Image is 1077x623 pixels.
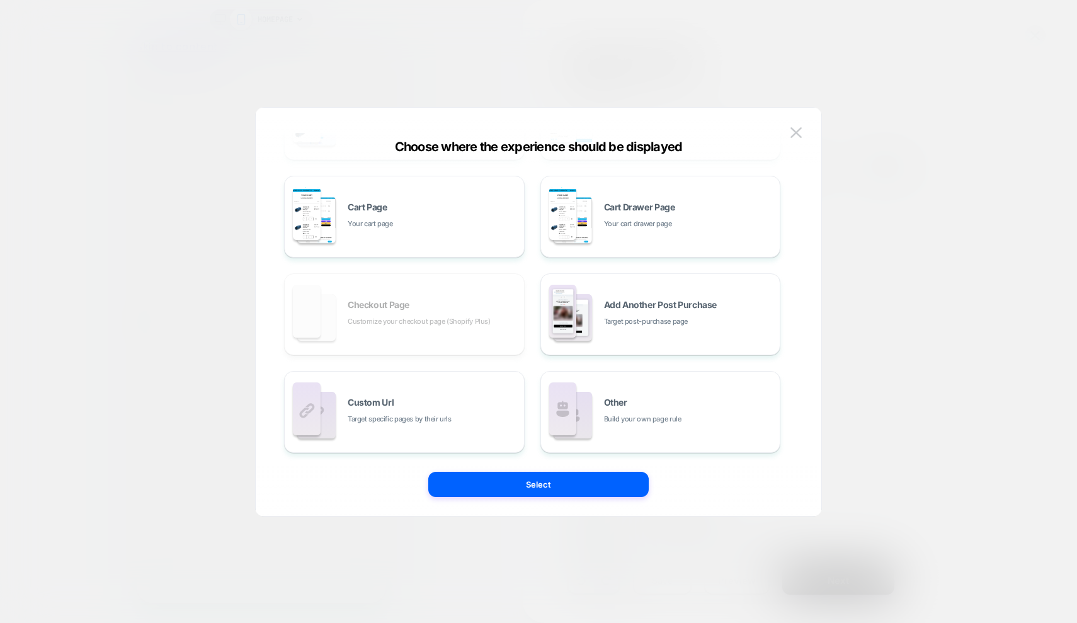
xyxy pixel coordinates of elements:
[428,472,649,497] button: Select
[604,316,688,328] span: Target post-purchase page
[256,139,821,154] div: Choose where the experience should be displayed
[604,218,672,230] span: Your cart drawer page
[604,203,675,212] span: Cart Drawer Page
[604,398,627,407] span: Other
[790,127,802,138] img: close
[604,413,681,425] span: Build your own page rule
[604,300,717,309] span: Add Another Post Purchase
